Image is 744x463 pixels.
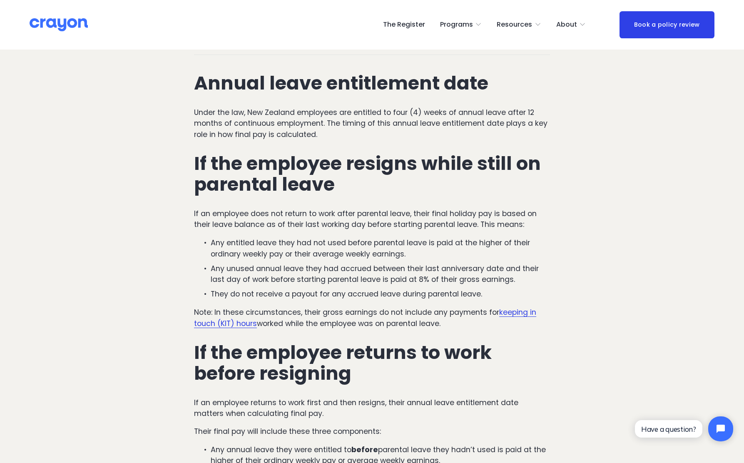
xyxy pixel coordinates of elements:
[497,18,541,31] a: folder dropdown
[211,289,550,299] p: They do not receive a payout for any accrued leave during parental leave.
[556,19,577,31] span: About
[194,307,550,329] p: Note: In these circumstances, their gross earnings do not include any payments for worked while t...
[620,11,714,38] a: Book a policy review
[556,18,586,31] a: folder dropdown
[211,263,550,285] p: Any unused annual leave they had accrued between their last anniversary date and their last day o...
[194,208,550,230] p: If an employee does not return to work after parental leave, their final holiday pay is based on ...
[194,150,545,197] strong: If the employee resigns while still on parental leave
[211,237,550,259] p: Any entitled leave they had not used before parental leave is paid at the higher of their ordinar...
[351,445,378,455] strong: before
[194,339,496,386] strong: If the employee returns to work before resigning
[383,18,425,31] a: The Register
[497,19,532,31] span: Resources
[194,426,550,437] p: Their final pay will include these three components:
[628,409,740,448] iframe: Tidio Chat
[194,397,550,419] p: If an employee returns to work first and then resigns, their annual leave entitlement date matter...
[30,17,88,32] img: Crayon
[194,107,550,140] p: Under the law, New Zealand employees are entitled to four (4) weeks of annual leave after 12 mont...
[194,307,536,328] a: keeping in touch (KIT) hours
[440,19,473,31] span: Programs
[194,70,488,96] strong: Annual leave entitlement date
[440,18,482,31] a: folder dropdown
